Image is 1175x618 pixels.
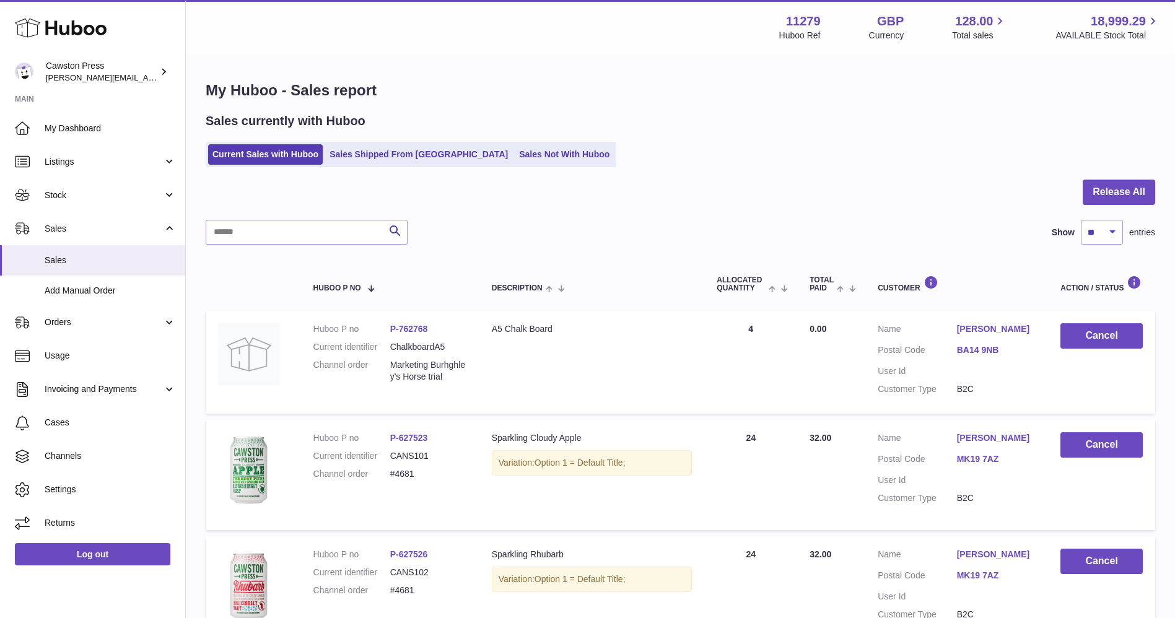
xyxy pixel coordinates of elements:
[704,420,797,530] td: 24
[786,13,821,30] strong: 11279
[45,417,176,429] span: Cases
[45,316,163,328] span: Orders
[878,383,957,395] dt: Customer Type
[45,517,176,529] span: Returns
[878,591,957,603] dt: User Id
[1129,227,1155,238] span: entries
[390,450,467,462] dd: CANS101
[957,383,1036,395] dd: B2C
[955,13,993,30] span: 128.00
[535,458,626,468] span: Option 1 = Default Title;
[952,30,1007,41] span: Total sales
[206,113,365,129] h2: Sales currently with Huboo
[878,323,957,338] dt: Name
[45,484,176,495] span: Settings
[390,433,428,443] a: P-627523
[704,311,797,414] td: 4
[390,585,467,596] dd: #4681
[878,344,957,359] dt: Postal Code
[492,323,692,335] div: A5 Chalk Board
[45,450,176,462] span: Channels
[313,359,390,383] dt: Channel order
[492,567,692,592] div: Variation:
[535,574,626,584] span: Option 1 = Default Title;
[878,570,957,585] dt: Postal Code
[313,432,390,444] dt: Huboo P no
[313,549,390,560] dt: Huboo P no
[810,324,826,334] span: 0.00
[492,450,692,476] div: Variation:
[492,284,543,292] span: Description
[390,567,467,578] dd: CANS102
[878,453,957,468] dt: Postal Code
[957,323,1036,335] a: [PERSON_NAME]
[1083,180,1155,205] button: Release All
[45,123,176,134] span: My Dashboard
[45,223,163,235] span: Sales
[492,549,692,560] div: Sparkling Rhubarb
[1060,323,1143,349] button: Cancel
[1091,13,1146,30] span: 18,999.29
[390,341,467,353] dd: ChalkboardA5
[957,453,1036,465] a: MK19 7AZ
[390,324,428,334] a: P-762768
[1060,432,1143,458] button: Cancel
[218,323,280,385] img: no-photo.jpg
[878,474,957,486] dt: User Id
[218,432,280,515] img: 112791717167733.png
[1055,30,1160,41] span: AVAILABLE Stock Total
[313,323,390,335] dt: Huboo P no
[957,432,1036,444] a: [PERSON_NAME]
[313,450,390,462] dt: Current identifier
[390,468,467,480] dd: #4681
[779,30,821,41] div: Huboo Ref
[878,365,957,377] dt: User Id
[390,549,428,559] a: P-627526
[313,567,390,578] dt: Current identifier
[810,276,834,292] span: Total paid
[1060,549,1143,574] button: Cancel
[206,81,1155,100] h1: My Huboo - Sales report
[869,30,904,41] div: Currency
[15,63,33,81] img: thomas.carson@cawstonpress.com
[878,276,1036,292] div: Customer
[325,144,512,165] a: Sales Shipped From [GEOGRAPHIC_DATA]
[515,144,614,165] a: Sales Not With Huboo
[46,60,157,84] div: Cawston Press
[208,144,323,165] a: Current Sales with Huboo
[15,543,170,565] a: Log out
[957,549,1036,560] a: [PERSON_NAME]
[810,549,831,559] span: 32.00
[957,492,1036,504] dd: B2C
[45,156,163,168] span: Listings
[390,359,467,383] dd: Marketing Burhghley's Horse trial
[957,344,1036,356] a: BA14 9NB
[878,549,957,564] dt: Name
[1055,13,1160,41] a: 18,999.29 AVAILABLE Stock Total
[313,341,390,353] dt: Current identifier
[313,468,390,480] dt: Channel order
[313,284,361,292] span: Huboo P no
[45,189,163,201] span: Stock
[45,255,176,266] span: Sales
[45,350,176,362] span: Usage
[1052,227,1075,238] label: Show
[878,492,957,504] dt: Customer Type
[877,13,904,30] strong: GBP
[810,433,831,443] span: 32.00
[952,13,1007,41] a: 128.00 Total sales
[492,432,692,444] div: Sparkling Cloudy Apple
[957,570,1036,581] a: MK19 7AZ
[45,285,176,297] span: Add Manual Order
[878,432,957,447] dt: Name
[1060,276,1143,292] div: Action / Status
[46,72,315,82] span: [PERSON_NAME][EMAIL_ADDRESS][PERSON_NAME][DOMAIN_NAME]
[717,276,765,292] span: ALLOCATED Quantity
[45,383,163,395] span: Invoicing and Payments
[313,585,390,596] dt: Channel order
